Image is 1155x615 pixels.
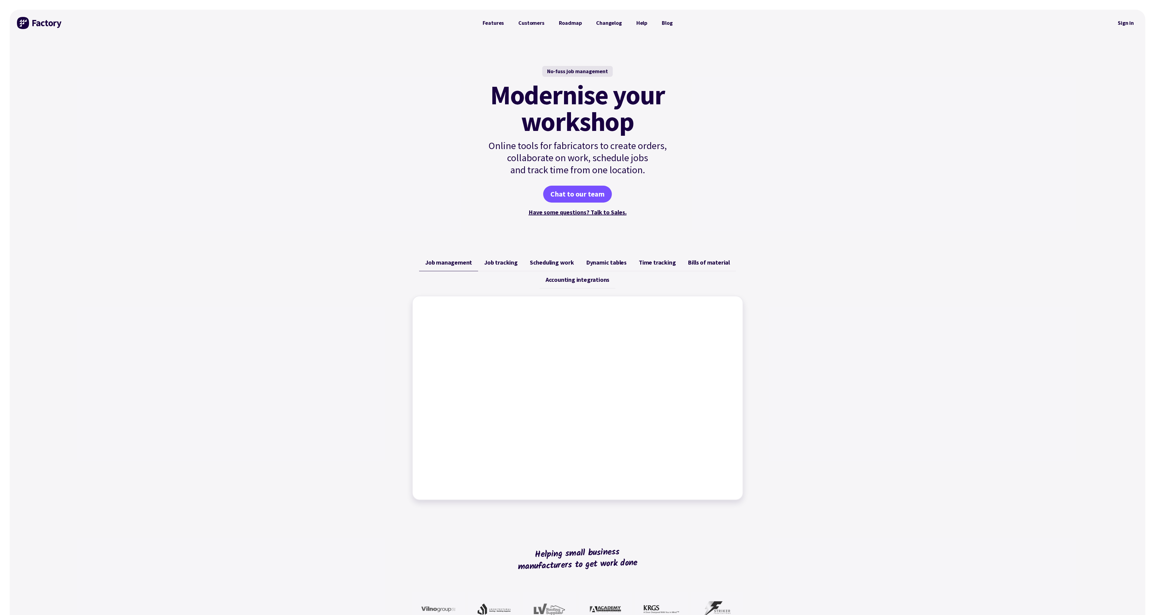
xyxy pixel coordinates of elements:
[586,259,627,266] span: Dynamic tables
[475,17,511,29] a: Features
[629,17,655,29] a: Help
[510,524,645,594] h2: Helping small business manufacturers to get work done
[484,259,518,266] span: Job tracking
[655,17,680,29] a: Blog
[475,17,680,29] nav: Primary Navigation
[1114,16,1138,30] a: Sign in
[543,186,612,203] a: Chat to our team
[530,259,574,266] span: Scheduling work
[425,259,472,266] span: Job management
[688,259,730,266] span: Bills of material
[639,259,676,266] span: Time tracking
[552,17,589,29] a: Roadmap
[419,302,737,493] iframe: Factory - Job Management
[546,276,609,283] span: Accounting integrations
[529,208,627,216] a: Have some questions? Talk to Sales.
[542,66,613,77] div: No-fuss job management
[1114,16,1138,30] nav: Secondary Navigation
[511,17,551,29] a: Customers
[490,82,665,135] mark: Modernise your workshop
[589,17,629,29] a: Changelog
[475,140,680,176] p: Online tools for fabricators to create orders, collaborate on work, schedule jobs and track time ...
[17,17,62,29] img: Factory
